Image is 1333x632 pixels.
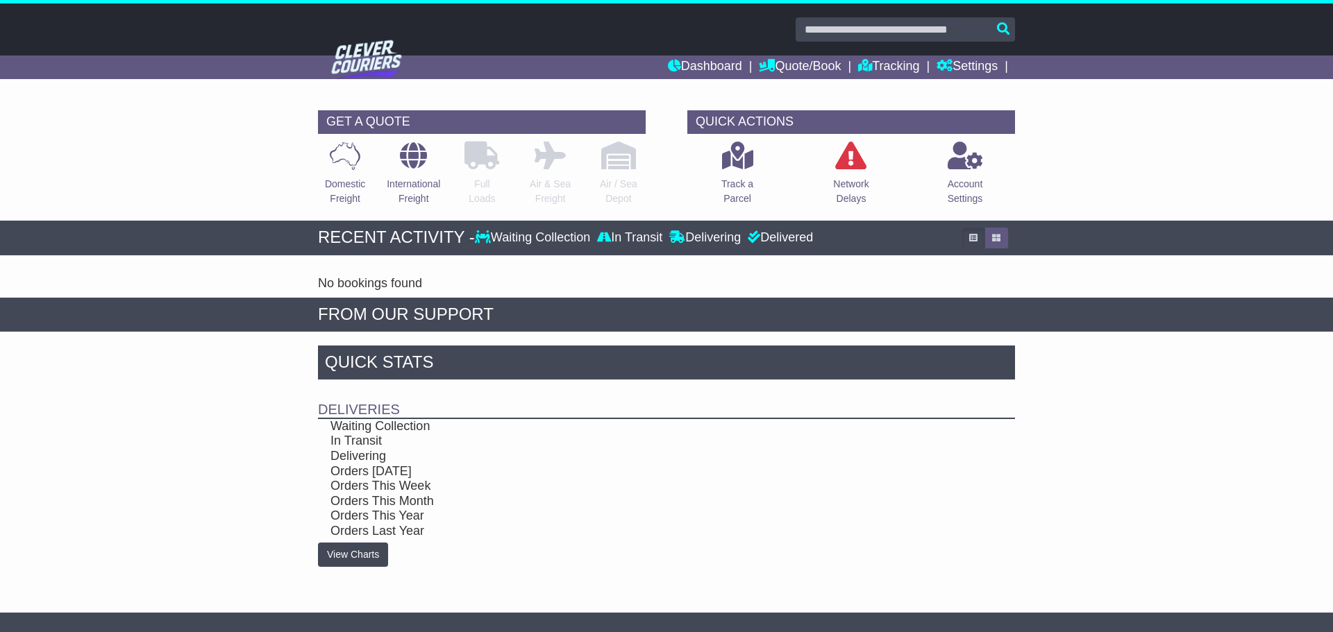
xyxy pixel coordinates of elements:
td: Orders [DATE] [318,464,947,479]
a: Track aParcel [721,141,754,214]
div: Quick Stats [318,345,1015,383]
div: Waiting Collection [475,230,594,246]
a: Settings [937,55,998,79]
a: InternationalFreight [386,141,441,214]
div: Delivered [744,230,813,246]
td: Orders Last Year [318,524,947,539]
p: International Freight [387,177,440,206]
div: RECENT ACTIVITY - [318,228,475,248]
td: Waiting Collection [318,418,947,434]
a: Quote/Book [759,55,841,79]
td: Deliveries [318,383,1015,418]
a: Dashboard [668,55,742,79]
div: In Transit [594,230,666,246]
td: Orders This Month [318,494,947,509]
div: FROM OUR SUPPORT [318,305,1015,325]
div: QUICK ACTIONS [687,110,1015,134]
td: In Transit [318,434,947,449]
div: No bookings found [318,276,1015,291]
p: Air / Sea Depot [600,177,637,206]
td: Orders This Year [318,509,947,524]
a: DomesticFreight [324,141,366,214]
a: AccountSettings [947,141,984,214]
p: Track a Parcel [721,177,753,206]
a: NetworkDelays [832,141,869,214]
p: Domestic Freight [325,177,365,206]
p: Full Loads [464,177,499,206]
a: View Charts [318,543,388,567]
p: Air & Sea Freight [530,177,571,206]
td: Orders This Week [318,479,947,494]
div: GET A QUOTE [318,110,646,134]
p: Network Delays [833,177,869,206]
td: Delivering [318,449,947,464]
div: Delivering [666,230,744,246]
a: Tracking [858,55,919,79]
p: Account Settings [948,177,983,206]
